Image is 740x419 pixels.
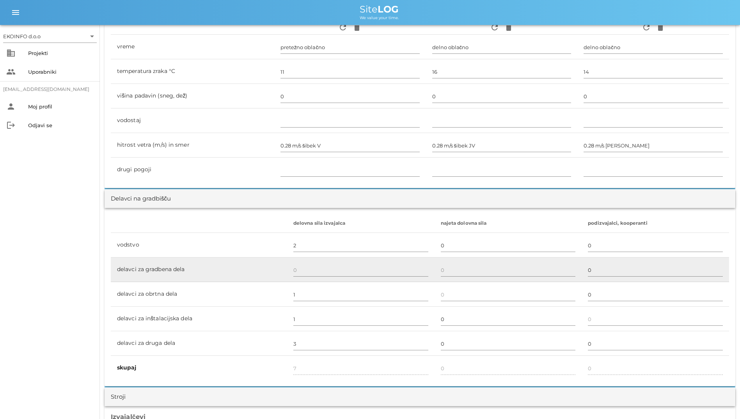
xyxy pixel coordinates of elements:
div: Odjavi se [28,122,94,128]
i: menu [11,8,20,17]
i: delete [352,23,362,32]
i: delete [656,23,665,32]
input: 0 [441,239,576,252]
input: 0 [293,264,428,276]
i: delete [504,23,513,32]
th: podizvajalci, kooperanti [582,214,729,233]
i: people [6,67,16,76]
b: skupaj [117,364,137,371]
i: person [6,102,16,111]
span: Site [360,4,399,15]
td: hitrost vetra (m/s) in smer [111,133,274,158]
input: 0 [588,313,723,325]
td: višina padavin (sneg, dež) [111,84,274,108]
input: 0 [588,239,723,252]
td: drugi pogoji [111,158,274,182]
input: 0 [588,264,723,276]
td: vodostaj [111,108,274,133]
input: 0 [293,337,428,350]
td: delavci za druga dela [111,331,287,356]
input: 0 [588,288,723,301]
span: We value your time. [360,15,399,20]
div: Stroji [111,392,126,401]
input: 0 [441,264,576,276]
div: Moj profil [28,103,94,110]
i: business [6,48,16,58]
td: delavci za gradbena dela [111,257,287,282]
div: Uporabniki [28,69,94,75]
td: delavci za inštalacijska dela [111,307,287,331]
div: Pripomoček za klepet [628,335,740,419]
i: logout [6,121,16,130]
b: LOG [378,4,399,15]
input: 0 [588,337,723,350]
td: vreme [111,35,274,59]
input: 0 [293,313,428,325]
th: najeta dolovna sila [435,214,582,233]
td: delavci za obrtna dela [111,282,287,307]
input: 0 [441,337,576,350]
i: refresh [490,23,499,32]
i: arrow_drop_down [87,32,97,41]
div: EKOINFO d.o.o [3,33,41,40]
div: EKOINFO d.o.o [3,30,97,43]
input: 0 [441,288,576,301]
div: Delavci na gradbišču [111,194,171,203]
input: 0 [441,313,576,325]
input: 0 [293,288,428,301]
div: Projekti [28,50,94,56]
td: vodstvo [111,233,287,257]
i: refresh [338,23,348,32]
td: temperatura zraka °C [111,59,274,84]
input: 0 [293,239,428,252]
iframe: Chat Widget [628,335,740,419]
i: refresh [642,23,651,32]
th: delovna sila izvajalca [287,214,435,233]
